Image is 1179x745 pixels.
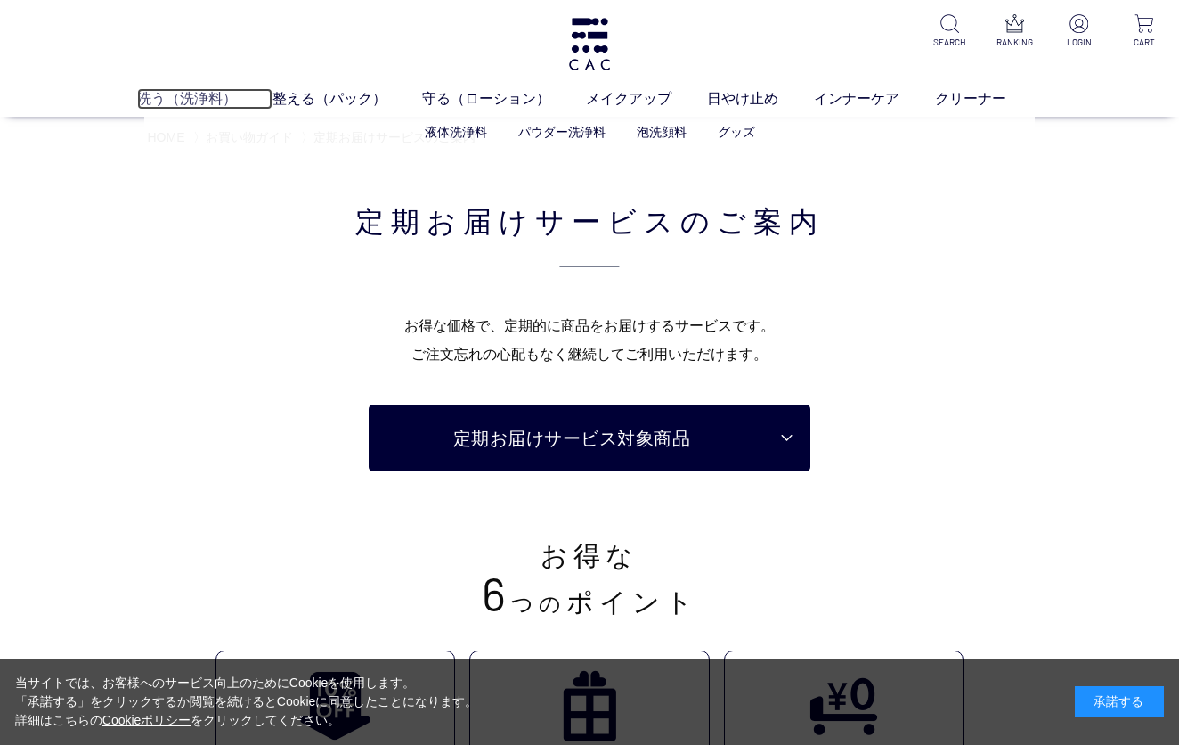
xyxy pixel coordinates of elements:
[518,125,606,139] a: パウダー洗浄料
[1123,36,1165,49] p: CART
[482,565,511,620] span: 6
[707,88,814,110] a: 日やけ止め
[1059,36,1101,49] p: LOGIN
[718,125,755,139] a: グッズ
[935,88,1042,110] a: クリーナー
[929,36,971,49] p: SEARCH
[102,713,191,727] a: Cookieポリシー
[1075,686,1164,717] div: 承諾する
[272,88,422,110] a: 整える（パック）
[148,543,1032,569] p: お得な
[137,88,272,110] a: 洗う（洗浄料）
[637,125,687,139] a: 泡洗顔料
[369,405,811,471] a: 定期お届けサービス対象商品
[15,674,478,730] div: 当サイトでは、お客様へのサービス向上のためにCookieを使用します。 「承諾する」をクリックするか閲覧を続けるとCookieに同意したことになります。 詳細はこちらの をクリックしてください。
[148,312,1032,369] p: お得な価格で、定期的に商品を お届けするサービスです。 ご注文忘れの心配もなく 継続してご利用いただけます。
[994,36,1036,49] p: RANKING
[1123,14,1165,49] a: CART
[422,88,586,110] a: 守る（ローション）
[814,88,935,110] a: インナーケア
[929,14,971,49] a: SEARCH
[1059,14,1101,49] a: LOGIN
[586,88,707,110] a: メイクアップ
[148,569,1032,616] p: つの
[425,125,487,139] a: 液体洗浄料
[566,587,698,617] span: ポイント
[994,14,1036,49] a: RANKING
[566,18,613,70] img: logo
